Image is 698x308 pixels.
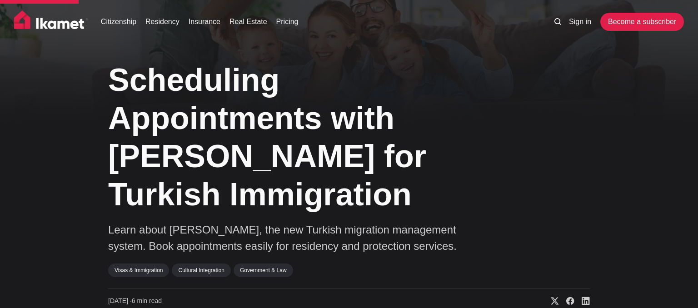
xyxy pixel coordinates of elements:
a: Cultural Integration [172,263,230,277]
span: [DATE] ∙ [108,297,132,304]
h1: Scheduling Appointments with [PERSON_NAME] for Turkish Immigration [108,61,499,214]
a: Government & Law [234,263,293,277]
a: Citizenship [101,16,136,27]
a: Share on Linkedin [574,297,590,306]
a: Visas & Immigration [108,263,169,277]
a: Real Estate [229,16,267,27]
time: 6 min read [108,297,162,306]
a: Insurance [189,16,220,27]
img: Ikamet home [14,10,89,33]
a: Sign in [569,16,591,27]
a: Become a subscriber [600,13,684,31]
a: Pricing [276,16,299,27]
a: Share on Facebook [559,297,574,306]
p: Learn about [PERSON_NAME], the new Turkish migration management system. Book appointments easily ... [108,222,472,254]
a: Share on X [543,297,559,306]
a: Residency [145,16,179,27]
